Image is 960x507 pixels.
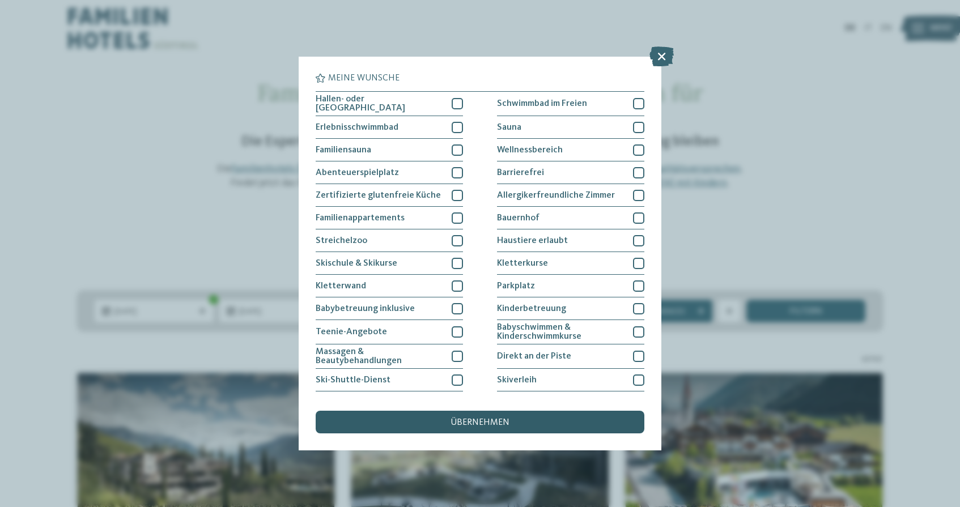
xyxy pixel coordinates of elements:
span: Schwimmbad im Freien [497,99,587,108]
span: Familienappartements [316,214,405,223]
span: Hallen- oder [GEOGRAPHIC_DATA] [316,95,443,113]
span: Barrierefrei [497,168,544,177]
span: Kletterwand [316,282,366,291]
span: Allergikerfreundliche Zimmer [497,191,615,200]
span: Direkt an der Piste [497,352,571,361]
span: Kletterkurse [497,259,548,268]
span: Wellnessbereich [497,146,563,155]
span: Streichelzoo [316,236,367,245]
span: Skischule & Skikurse [316,259,397,268]
span: Sauna [497,123,521,132]
span: Kinderbetreuung [497,304,566,313]
span: Zertifizierte glutenfreie Küche [316,191,441,200]
span: Familiensauna [316,146,371,155]
span: Teenie-Angebote [316,327,387,336]
span: Erlebnisschwimmbad [316,123,398,132]
span: Ski-Shuttle-Dienst [316,376,390,385]
span: übernehmen [451,418,509,427]
span: Meine Wünsche [328,74,400,83]
span: Babyschwimmen & Kinderschwimmkurse [497,323,625,341]
span: Abenteuerspielplatz [316,168,399,177]
span: Haustiere erlaubt [497,236,568,245]
span: Babybetreuung inklusive [316,304,415,313]
span: Bauernhof [497,214,540,223]
span: Skiverleih [497,376,537,385]
span: Parkplatz [497,282,535,291]
span: Massagen & Beautybehandlungen [316,347,443,365]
